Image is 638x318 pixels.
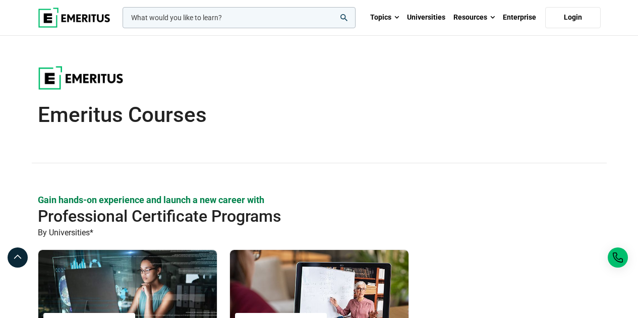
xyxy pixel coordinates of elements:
input: woocommerce-product-search-field-0 [123,7,356,28]
img: University Logo White [38,66,124,90]
h1: Emeritus Courses [38,102,601,128]
p: By Universities* [38,226,601,239]
p: Gain hands-on experience and launch a new career with [38,194,601,206]
a: Login [545,7,601,28]
h2: Professional Certificate Programs [38,206,544,226]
